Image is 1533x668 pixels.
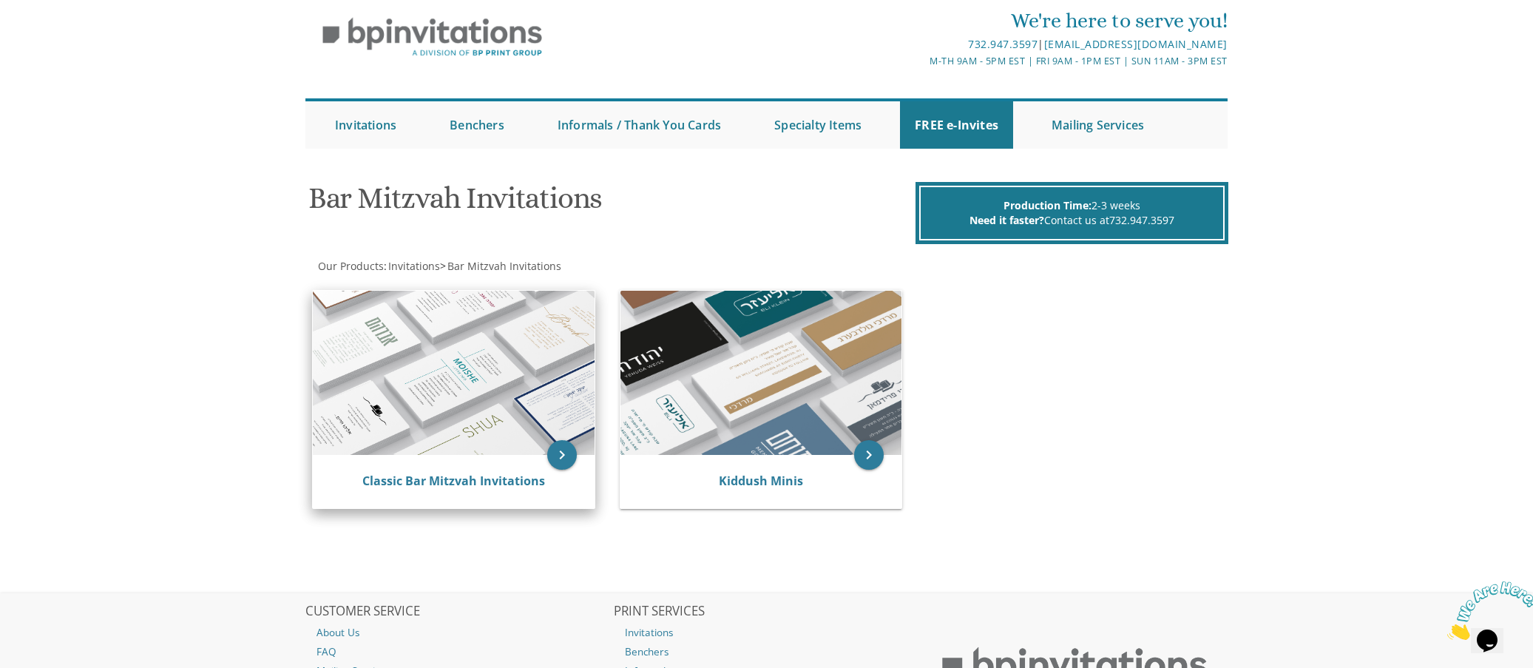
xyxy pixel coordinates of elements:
a: keyboard_arrow_right [854,440,884,470]
a: FAQ [305,642,612,661]
a: Specialty Items [759,101,876,149]
a: Mailing Services [1037,101,1159,149]
a: Invitations [320,101,411,149]
div: : [305,259,767,274]
a: keyboard_arrow_right [547,440,577,470]
a: Informals / Thank You Cards [543,101,736,149]
div: | [614,36,1228,53]
span: Invitations [388,259,440,273]
a: Invitations [614,623,920,642]
span: Production Time: [1004,198,1092,212]
a: 732.947.3597 [968,37,1038,51]
div: We're here to serve you! [614,6,1228,36]
a: About Us [305,623,612,642]
a: Bar Mitzvah Invitations [446,259,561,273]
iframe: chat widget [1441,576,1533,646]
div: M-Th 9am - 5pm EST | Fri 9am - 1pm EST | Sun 11am - 3pm EST [614,53,1228,69]
a: Benchers [614,642,920,661]
img: Kiddush Minis [620,291,902,455]
a: FREE e-Invites [900,101,1013,149]
a: Invitations [387,259,440,273]
a: [EMAIL_ADDRESS][DOMAIN_NAME] [1044,37,1228,51]
span: > [440,259,561,273]
h2: CUSTOMER SERVICE [305,604,612,619]
span: Need it faster? [969,213,1044,227]
a: Classic Bar Mitzvah Invitations [362,473,545,489]
a: Kiddush Minis [719,473,803,489]
h2: PRINT SERVICES [614,604,920,619]
h1: Bar Mitzvah Invitations [308,182,912,226]
a: 732.947.3597 [1109,213,1174,227]
img: BP Invitation Loft [305,7,559,68]
span: Bar Mitzvah Invitations [447,259,561,273]
img: Chat attention grabber [6,6,98,64]
a: Benchers [435,101,519,149]
div: 2-3 weeks Contact us at [919,186,1225,240]
img: Classic Bar Mitzvah Invitations [313,291,595,455]
a: Our Products [317,259,384,273]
